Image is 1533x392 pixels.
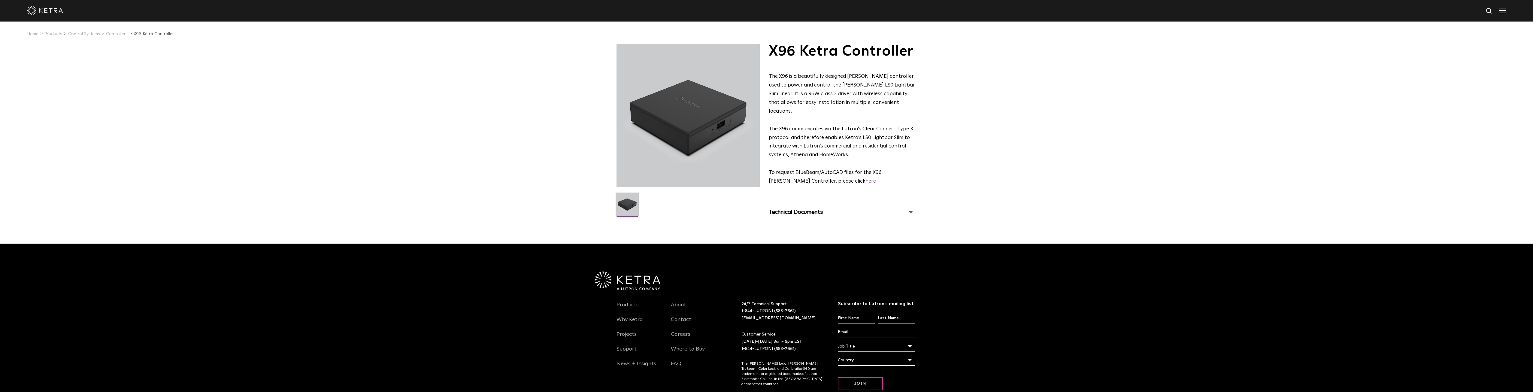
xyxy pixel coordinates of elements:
[617,331,637,345] a: Projects
[106,32,128,36] a: Controllers
[741,309,796,313] a: 1-844-LUTRON1 (588-7661)
[838,301,915,307] h3: Subscribe to Lutron’s mailing list
[741,301,823,322] p: 24/7 Technical Support:
[741,361,823,387] p: The [PERSON_NAME] logo, [PERSON_NAME], TruBeam, Color Lock, and Calibration360 are trademarks or ...
[671,301,717,374] div: Navigation Menu
[671,346,705,360] a: Where to Buy
[769,74,915,114] span: The X96 is a beautifully designed [PERSON_NAME] controller used to power and control the [PERSON_...
[838,377,883,390] input: Join
[838,341,915,352] div: Job Title
[595,272,660,290] img: Ketra-aLutronCo_White_RGB
[741,347,796,351] a: 1-844-LUTRON1 (588-7661)
[617,301,662,374] div: Navigation Menu
[769,170,882,184] span: ​To request BlueBeam/AutoCAD files for the X96 [PERSON_NAME] Controller, please click
[27,6,63,15] img: ketra-logo-2019-white
[617,346,637,360] a: Support
[671,316,691,330] a: Contact
[68,32,100,36] a: Control Systems
[741,316,816,320] a: [EMAIL_ADDRESS][DOMAIN_NAME]
[617,316,643,330] a: Why Ketra
[1486,8,1493,15] img: search icon
[769,44,915,59] h1: X96 Ketra Controller
[617,360,656,374] a: News + Insights
[838,354,915,366] div: Country
[769,207,915,217] div: Technical Documents
[671,302,686,315] a: About
[134,32,174,36] a: X96 Ketra Controller
[671,360,681,374] a: FAQ
[878,313,915,324] input: Last Name
[1499,8,1506,13] img: Hamburger%20Nav.svg
[769,126,913,158] span: The X96 communicates via the Lutron’s Clear Connect Type X protocol and therefore enables Ketra’s...
[27,32,38,36] a: Home
[617,302,639,315] a: Products
[741,331,823,352] p: Customer Service: [DATE]-[DATE] 8am- 5pm EST
[838,313,875,324] input: First Name
[838,327,915,338] input: Email
[44,32,62,36] a: Products
[865,179,876,184] a: here
[616,193,639,220] img: X96-Controller-2021-Web-Square
[671,331,690,345] a: Careers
